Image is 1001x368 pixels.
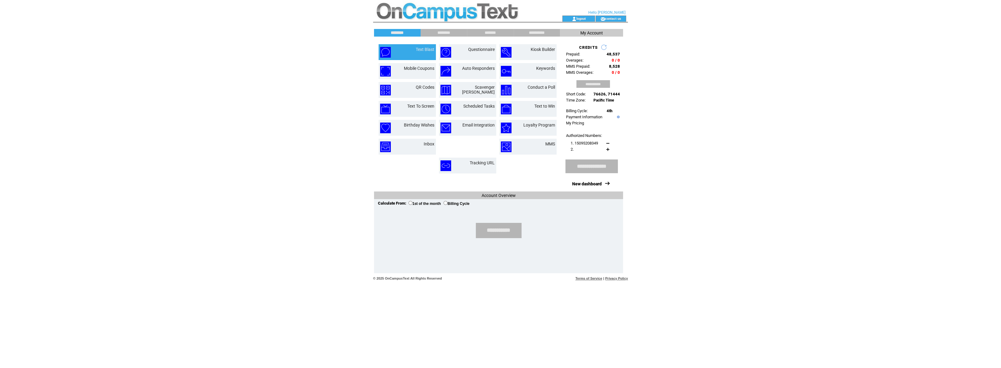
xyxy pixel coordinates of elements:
[531,47,555,52] a: Kiosk Builder
[407,104,434,109] a: Text To Screen
[470,160,495,165] a: Tracking URL
[444,202,469,206] label: Billing Cycle
[523,123,555,127] a: Loyalty Program
[501,85,511,95] img: conduct-a-poll.png
[566,98,586,102] span: Time Zone:
[575,277,602,280] a: Terms of Service
[440,123,451,133] img: email-integration.png
[593,92,620,96] span: 76626, 71444
[404,66,434,71] a: Mobile Coupons
[501,123,511,133] img: loyalty-program.png
[534,104,555,109] a: Text to Win
[536,66,555,71] a: Keywords
[482,193,516,198] span: Account Overview
[566,115,602,119] a: Payment Information
[566,121,584,125] a: My Pricing
[380,123,391,133] img: birthday-wishes.png
[566,52,580,56] span: Prepaid:
[440,104,451,114] img: scheduled-tasks.png
[607,52,620,56] span: 48,537
[593,98,614,102] span: Pacific Time
[528,85,555,90] a: Conduct a Poll
[380,141,391,152] img: inbox.png
[603,277,604,280] span: |
[566,109,588,113] span: Billing Cycle:
[440,66,451,77] img: auto-responders.png
[588,10,625,15] span: Hello [PERSON_NAME]
[424,141,434,146] a: Inbox
[607,109,612,113] span: 4th
[463,104,495,109] a: Scheduled Tasks
[380,104,391,114] img: text-to-screen.png
[501,66,511,77] img: keywords.png
[580,30,603,35] span: My Account
[605,16,621,20] a: contact us
[571,141,598,145] span: 1. 15095208349
[380,66,391,77] img: mobile-coupons.png
[408,201,412,205] input: 1st of the month
[566,58,583,63] span: Overages:
[579,45,598,50] span: CREDITS
[600,16,605,21] img: contact_us_icon.gif
[501,104,511,114] img: text-to-win.png
[373,277,442,280] span: © 2025 OnCampusText All Rights Reserved
[566,92,586,96] span: Short Code:
[609,64,620,69] span: 8,528
[576,16,586,20] a: logout
[501,47,511,58] img: kiosk-builder.png
[416,47,434,52] a: Text Blast
[380,47,391,58] img: text-blast.png
[545,141,555,146] a: MMS
[612,70,620,75] span: 0 / 0
[408,202,441,206] label: 1st of the month
[468,47,495,52] a: Questionnaire
[501,141,511,152] img: mms.png
[615,116,620,118] img: help.gif
[440,47,451,58] img: questionnaire.png
[566,64,590,69] span: MMS Prepaid:
[462,123,495,127] a: Email Integration
[462,66,495,71] a: Auto Responders
[605,277,628,280] a: Privacy Policy
[444,201,447,205] input: Billing Cycle
[440,85,451,95] img: scavenger-hunt.png
[566,133,602,138] span: Authorized Numbers:
[571,147,574,152] span: 2.
[462,85,495,95] a: Scavenger [PERSON_NAME]
[572,181,602,186] a: New dashboard
[566,70,593,75] span: MMS Overages:
[378,201,406,205] span: Calculate From:
[416,85,434,90] a: QR Codes
[612,58,620,63] span: 0 / 0
[404,123,434,127] a: Birthday Wishes
[440,160,451,171] img: tracking-url.png
[380,85,391,95] img: qr-codes.png
[572,16,576,21] img: account_icon.gif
